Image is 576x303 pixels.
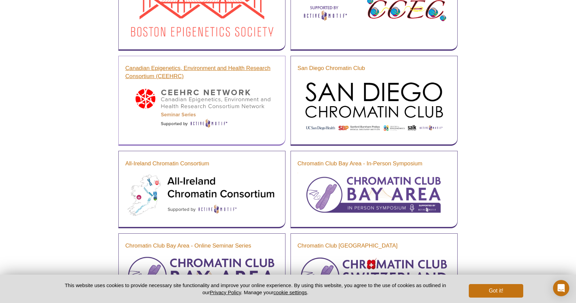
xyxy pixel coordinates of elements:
[125,86,278,130] img: Canadian Epigenetics, Environment and Health Research Consortium (CEEHRC) Seminar Series
[298,255,451,299] img: Chromatin Club Switzerland Seminar Series
[553,280,569,296] div: Open Intercom Messenger
[469,284,523,298] button: Got it!
[125,64,278,80] a: Canadian Epigenetics, Environment and Health Research Consortium (CEEHRC)
[125,173,278,218] img: All-Ireland Chromatin Consortium Seminar Series
[298,64,365,72] a: San Diego Chromatin Club
[298,160,422,168] a: Chromatin Club Bay Area - In-Person Symposium
[273,289,307,295] button: cookie settings
[125,255,278,299] img: Chromatin Club Bay Area Seminar Series
[125,160,209,168] a: All-Ireland Chromatin Consortium
[125,242,251,250] a: Chromatin Club Bay Area - Online Seminar Series
[298,242,398,250] a: Chromatin Club [GEOGRAPHIC_DATA]
[298,77,451,136] img: San Diego Chromatin Club Seminar Series
[53,282,458,296] p: This website uses cookies to provide necessary site functionality and improve your online experie...
[210,289,241,295] a: Privacy Policy
[298,173,451,217] img: Chromatin Club Bay Area - In-Person Symposium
